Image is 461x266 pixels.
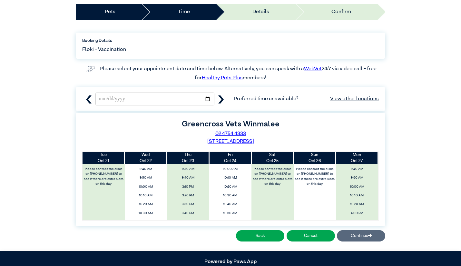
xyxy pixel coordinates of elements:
span: 10:40 AM [127,218,165,226]
span: 10:20 AM [338,201,376,208]
th: Oct 26 [294,152,336,164]
span: 3:10 PM [169,183,207,191]
span: 10:00 AM [338,183,376,191]
span: 4:10 PM [338,218,376,226]
span: 10:50 AM [211,210,250,217]
label: Greencross Vets Winmalee [182,120,280,128]
span: 10:00 AM [127,183,165,191]
span: 10:30 AM [211,192,250,199]
span: Preferred time unavailable? [234,95,379,103]
a: WebVet [304,66,322,72]
span: 3:20 PM [169,192,207,199]
th: Oct 23 [167,152,209,164]
span: 10:00 AM [211,165,250,173]
span: 10:40 AM [211,201,250,208]
label: Please contact the clinic on [PHONE_NUMBER] to see if there are extra slots on this day [83,165,124,188]
span: 10:20 AM [127,201,165,208]
a: Healthy Pets Plus [202,75,243,81]
span: 3:50 PM [169,218,207,226]
span: 11:00 AM [211,218,250,226]
a: Pets [105,8,115,16]
span: 10:20 AM [211,183,250,191]
th: Oct 25 [251,152,294,164]
th: Oct 21 [83,152,125,164]
span: 3:30 PM [169,201,207,208]
span: 10:30 AM [127,210,165,217]
label: Please contact the clinic on [PHONE_NUMBER] to see if there are extra slots on this day [294,165,335,188]
a: Time [178,8,190,16]
a: 02 4754 4333 [215,131,246,136]
a: [STREET_ADDRESS] [207,139,254,144]
button: Back [236,230,284,241]
img: vet [84,64,97,74]
span: 3:40 PM [169,210,207,217]
button: Cancel [287,230,335,241]
span: 9:40 AM [338,165,376,173]
label: Please select your appointment date and time below. Alternatively, you can speak with a 24/7 via ... [100,66,378,81]
span: 9:40 AM [127,165,165,173]
span: Floki - Vaccination [82,46,126,54]
span: 9:40 AM [169,174,207,182]
span: 10:10 AM [211,174,250,182]
span: 10:10 AM [127,192,165,199]
label: Booking Details [82,38,379,44]
span: 9:50 AM [338,174,376,182]
span: 9:50 AM [127,174,165,182]
th: Oct 22 [125,152,167,164]
span: 10:10 AM [338,192,376,199]
span: 4:00 PM [338,210,376,217]
h5: Powered by Paws App [76,259,385,265]
span: 9:30 AM [169,165,207,173]
a: View other locations [330,95,379,103]
th: Oct 27 [336,152,378,164]
th: Oct 24 [209,152,251,164]
label: Please contact the clinic on [PHONE_NUMBER] to see if there are extra slots on this day [252,165,293,188]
